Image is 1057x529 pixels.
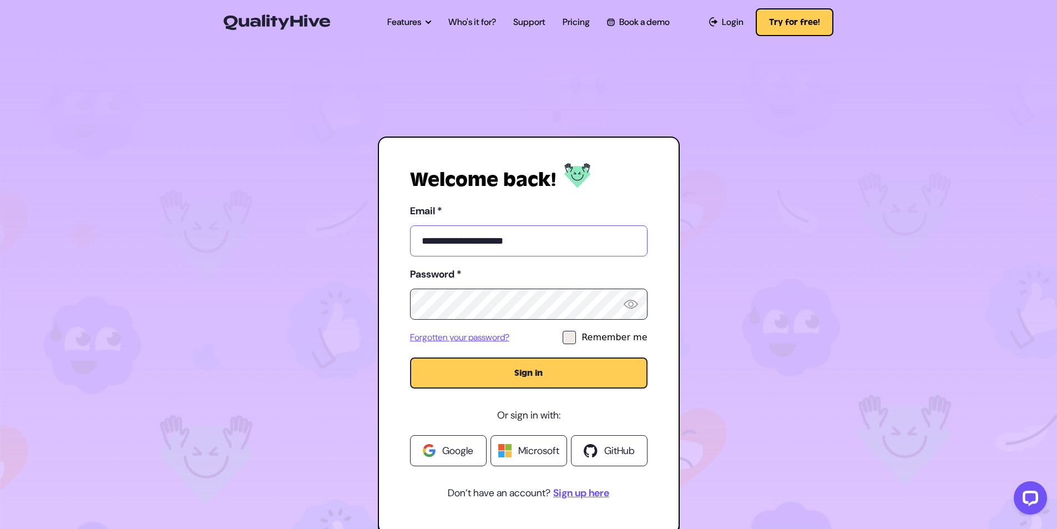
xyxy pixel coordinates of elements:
a: Forgotten your password? [410,331,509,344]
h1: Welcome back! [410,169,556,191]
img: Windows [498,444,512,457]
label: Email * [410,202,648,220]
a: Features [387,16,431,29]
img: Book a QualityHive Demo [607,18,614,26]
p: Don’t have an account? [410,484,648,502]
div: Remember me [581,331,647,344]
a: Google [410,435,487,466]
button: Try for free! [756,8,833,36]
a: Who's it for? [448,16,496,29]
label: Password * [410,265,648,283]
img: Reveal Password [624,300,638,309]
img: QualityHive - Bug Tracking Tool [224,14,330,30]
p: Or sign in with: [410,406,648,424]
a: Support [513,16,545,29]
a: Pricing [563,16,590,29]
img: Github [584,444,598,458]
button: Sign in [410,357,648,389]
a: Book a demo [607,16,669,29]
img: Log in to QualityHive [564,163,591,188]
img: Google [423,444,436,457]
a: GitHub [571,435,648,466]
span: Login [722,16,744,29]
a: Microsoft [490,435,567,466]
span: Google [442,443,473,459]
a: Sign up here [553,484,609,502]
a: Login [709,16,744,29]
span: GitHub [604,443,635,459]
iframe: LiveChat chat widget [1005,477,1051,523]
span: Microsoft [518,443,559,459]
